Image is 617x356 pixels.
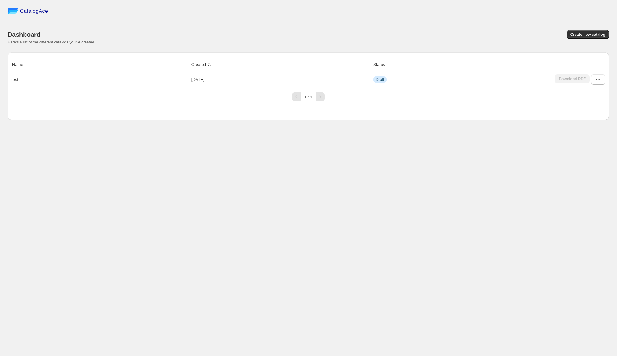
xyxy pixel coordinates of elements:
span: Here's a list of the different catalogs you've created. [8,40,95,44]
span: Draft [376,77,384,82]
button: Status [372,58,392,71]
button: Create new catalog [567,30,609,39]
span: Dashboard [8,31,41,38]
p: test [11,76,18,83]
button: Created [190,58,213,71]
img: catalog ace [8,8,19,14]
td: [DATE] [190,72,371,87]
span: 1 / 1 [304,95,312,99]
span: Create new catalog [570,32,605,37]
span: CatalogAce [20,8,48,14]
button: Name [11,58,31,71]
